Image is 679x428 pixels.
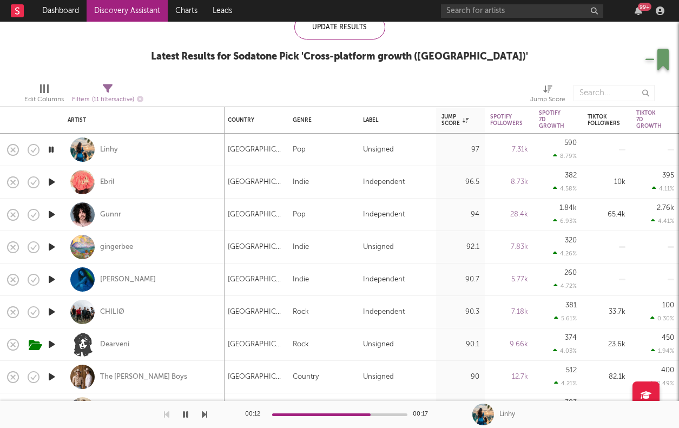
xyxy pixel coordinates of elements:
[662,172,674,179] div: 395
[294,15,385,39] div: Update Results
[565,399,577,406] div: 383
[363,306,405,319] div: Independent
[565,302,577,309] div: 381
[566,367,577,374] div: 512
[657,205,674,212] div: 2.76k
[650,380,674,387] div: 0.49 %
[363,117,425,123] div: Label
[490,338,528,351] div: 9.66k
[564,140,577,147] div: 590
[490,273,528,286] div: 5.77k
[588,338,625,351] div: 23.6k
[441,176,479,189] div: 96.5
[100,307,124,317] a: CHILIØ
[24,80,64,111] div: Edit Columns
[588,114,620,127] div: Tiktok Followers
[363,241,394,254] div: Unsigned
[245,408,267,421] div: 00:12
[553,153,577,160] div: 8.79 %
[441,273,479,286] div: 90.7
[499,410,515,419] div: Linhy
[539,110,564,129] div: Spotify 7D Growth
[293,208,306,221] div: Pop
[363,338,394,351] div: Unsigned
[554,315,577,322] div: 5.61 %
[490,371,528,384] div: 12.7k
[651,347,674,354] div: 1.94 %
[635,6,642,15] button: 99+
[151,50,528,63] div: Latest Results for Sodatone Pick ' Cross-platform growth ([GEOGRAPHIC_DATA]) '
[363,371,394,384] div: Unsigned
[441,4,603,18] input: Search for artists
[68,117,214,123] div: Artist
[100,242,133,252] a: gingerbee
[530,80,565,111] div: Jump Score
[363,143,394,156] div: Unsigned
[228,273,282,286] div: [GEOGRAPHIC_DATA]
[100,372,187,382] a: The [PERSON_NAME] Boys
[490,143,528,156] div: 7.31k
[228,117,276,123] div: Country
[662,334,674,341] div: 450
[100,145,118,155] a: Linhy
[24,93,64,106] div: Edit Columns
[92,97,134,103] span: ( 11 filters active)
[441,208,479,221] div: 94
[72,80,143,111] div: Filters(11 filters active)
[228,176,282,189] div: [GEOGRAPHIC_DATA]
[100,177,114,187] a: Ebril
[490,241,528,254] div: 7.83k
[564,269,577,276] div: 260
[293,241,309,254] div: Indie
[490,176,528,189] div: 8.73k
[652,185,674,192] div: 4.11 %
[441,241,479,254] div: 92.1
[293,338,309,351] div: Rock
[553,282,577,289] div: 4.72 %
[228,208,282,221] div: [GEOGRAPHIC_DATA]
[441,143,479,156] div: 97
[565,172,577,179] div: 382
[490,114,523,127] div: Spotify Followers
[441,371,479,384] div: 90
[662,302,674,309] div: 100
[72,93,143,107] div: Filters
[293,273,309,286] div: Indie
[565,237,577,244] div: 320
[363,208,405,221] div: Independent
[553,185,577,192] div: 4.58 %
[293,117,347,123] div: Genre
[441,338,479,351] div: 90.1
[293,143,306,156] div: Pop
[530,93,565,106] div: Jump Score
[638,3,651,11] div: 99 +
[490,208,528,221] div: 28.4k
[661,367,674,374] div: 400
[553,347,577,354] div: 4.03 %
[228,371,282,384] div: [GEOGRAPHIC_DATA]
[553,250,577,257] div: 4.26 %
[100,210,121,220] a: Gunnr
[100,275,156,285] a: [PERSON_NAME]
[554,380,577,387] div: 4.21 %
[559,205,577,212] div: 1.84k
[293,176,309,189] div: Indie
[588,176,625,189] div: 10k
[363,273,405,286] div: Independent
[588,371,625,384] div: 82.1k
[588,306,625,319] div: 33.7k
[293,371,319,384] div: Country
[228,143,282,156] div: [GEOGRAPHIC_DATA]
[413,408,434,421] div: 00:17
[588,208,625,221] div: 65.4k
[636,110,662,129] div: Tiktok 7D Growth
[293,306,309,319] div: Rock
[441,114,469,127] div: Jump Score
[573,85,655,101] input: Search...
